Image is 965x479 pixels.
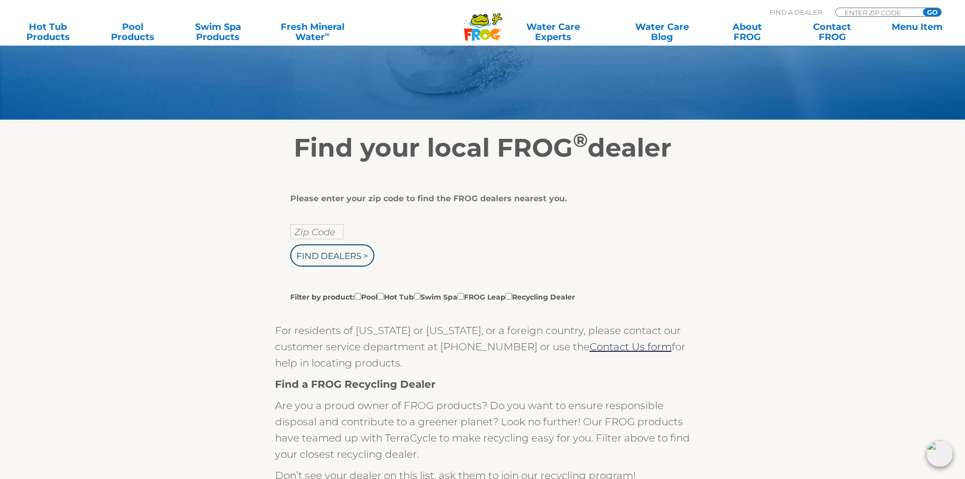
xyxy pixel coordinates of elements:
[355,293,361,300] input: Filter by product:PoolHot TubSwim SpaFROG LeapRecycling Dealer
[95,22,171,42] a: PoolProducts
[769,8,822,17] p: Find A Dealer
[290,291,575,302] label: Filter by product: Pool Hot Tub Swim Spa FROG Leap Recycling Dealer
[414,293,420,300] input: Filter by product:PoolHot TubSwim SpaFROG LeapRecycling Dealer
[923,8,941,16] input: GO
[325,30,330,38] sup: ∞
[377,293,384,300] input: Filter by product:PoolHot TubSwim SpaFROG LeapRecycling Dealer
[265,22,360,42] a: Fresh MineralWater∞
[290,194,668,204] div: Please enter your zip code to find the FROG dealers nearest you.
[457,293,464,300] input: Filter by product:PoolHot TubSwim SpaFROG LeapRecycling Dealer
[180,22,256,42] a: Swim SpaProducts
[10,22,86,42] a: Hot TubProducts
[275,378,436,390] strong: Find a FROG Recycling Dealer
[171,133,794,163] h2: Find your local FROG dealer
[709,22,785,42] a: AboutFROG
[573,129,588,152] sup: ®
[794,22,870,42] a: ContactFROG
[843,8,912,17] input: Zip Code Form
[492,22,614,42] a: Water CareExperts
[624,22,700,42] a: Water CareBlog
[290,244,374,267] input: Find Dealers >
[275,322,690,371] p: For residents of [US_STATE] or [US_STATE], or a foreign country, please contact our customer serv...
[590,341,672,353] a: Contact Us form
[927,440,953,467] img: openIcon
[275,397,690,462] p: Are you a proud owner of FROG products? Do you want to ensure responsible disposal and contribute...
[506,293,512,300] input: Filter by product:PoolHot TubSwim SpaFROG LeapRecycling Dealer
[879,22,955,42] a: Menu Item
